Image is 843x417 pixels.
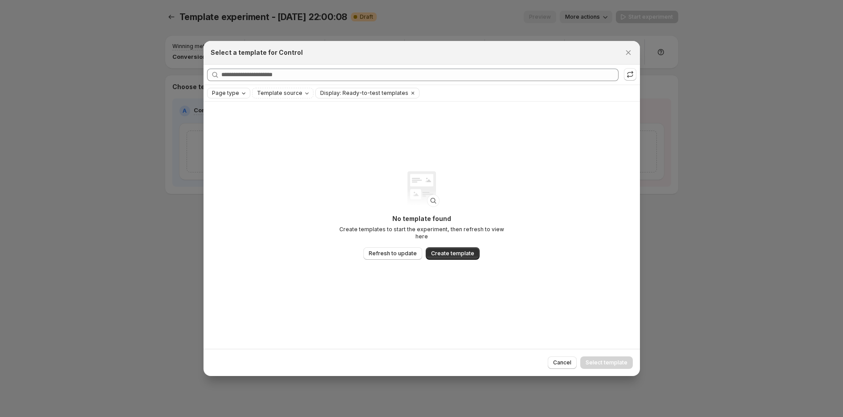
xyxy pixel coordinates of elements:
[431,250,474,257] span: Create template
[333,214,511,223] p: No template found
[252,88,313,98] button: Template source
[316,88,408,98] button: Display: Ready-to-test templates
[208,88,250,98] button: Page type
[212,90,239,97] span: Page type
[426,247,480,260] button: Create template
[548,356,577,369] button: Cancel
[622,46,635,59] button: Close
[211,48,303,57] h2: Select a template for Control
[257,90,302,97] span: Template source
[369,250,417,257] span: Refresh to update
[333,226,511,240] p: Create templates to start the experiment, then refresh to view here
[408,88,417,98] button: Clear
[553,359,571,366] span: Cancel
[363,247,422,260] button: Refresh to update
[320,90,408,97] span: Display: Ready-to-test templates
